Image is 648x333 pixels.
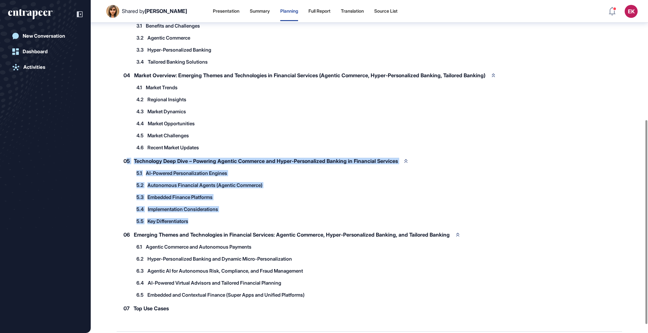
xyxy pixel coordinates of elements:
span: AI-Powered Personalization Engines [146,171,227,176]
img: User Image [106,5,119,18]
span: 4.2 [136,97,144,102]
a: New Conversation [8,30,83,43]
span: 04 [123,73,130,78]
span: Implementation Considerations [148,207,218,212]
div: Activities [23,64,45,70]
span: 4.3 [136,109,144,114]
span: Agentic Commerce and Autonomous Payments [146,244,251,249]
div: Full Report [308,8,330,14]
button: EK [625,5,638,18]
div: Shared by [122,8,187,14]
span: 5.3 [136,195,144,200]
span: Autonomous Financial Agents (Agentic Commerce) [147,183,262,188]
span: Top Use Cases [133,306,169,311]
span: 6.1 [136,244,142,249]
div: Planning [280,8,298,14]
span: Market Dynamics [147,109,186,114]
div: Source List [374,8,398,14]
span: 6.4 [136,280,144,285]
span: 06 [123,232,130,237]
span: 3.1 [136,23,142,28]
span: Embedded Finance Platforms [147,195,213,200]
span: 3.2 [136,35,144,40]
div: entrapeer-logo [8,9,52,19]
span: Technology Deep Dive – Powering Agentic Commerce and Hyper-Personalized Banking in Financial Serv... [134,158,398,164]
div: Summary [250,8,270,14]
span: Market Opportunities [148,121,195,126]
span: Hyper-Personalized Banking [147,47,211,52]
div: New Conversation [23,33,65,39]
span: 3.3 [136,47,144,52]
span: Agentic Commerce [147,35,190,40]
span: [PERSON_NAME] [145,8,187,14]
span: 07 [123,306,130,311]
span: 6.2 [136,256,144,261]
a: Activities [8,61,83,74]
span: Tailored Banking Solutions [148,59,208,64]
div: Dashboard [23,49,48,55]
div: Translation [341,8,364,14]
span: 5.1 [136,171,142,176]
span: 6.5 [136,292,144,297]
span: 3.4 [136,59,144,64]
span: Regional Insights [147,97,186,102]
span: Emerging Themes and Technologies in Financial Services: Agentic Commerce, Hyper-Personalized Bank... [134,232,450,237]
span: Agentic AI for Autonomous Risk, Compliance, and Fraud Management [147,268,303,273]
div: Presentation [213,8,239,14]
span: Key Differentiators [147,219,188,224]
span: AI-Powered Virtual Advisors and Tailored Financial Planning [148,280,281,285]
span: Benefits and Challenges [146,23,200,28]
span: 4.1 [136,85,142,90]
span: Market Challenges [147,133,189,138]
span: 5.5 [136,219,144,224]
span: Market Trends [146,85,178,90]
span: Hyper-Personalized Banking and Dynamic Micro-Personalization [147,256,292,261]
a: Dashboard [8,45,83,58]
span: 5.4 [136,207,144,212]
span: 4.6 [136,145,144,150]
span: 5.2 [136,183,144,188]
span: 4.4 [136,121,144,126]
span: 6.3 [136,268,144,273]
span: Market Overview: Emerging Themes and Technologies in Financial Services (Agentic Commerce, Hyper-... [134,73,485,78]
span: 4.5 [136,133,144,138]
span: 05 [123,158,130,164]
span: Recent Market Updates [147,145,199,150]
span: Embedded and Contextual Finance (Super Apps and Unified Platforms) [147,292,305,297]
